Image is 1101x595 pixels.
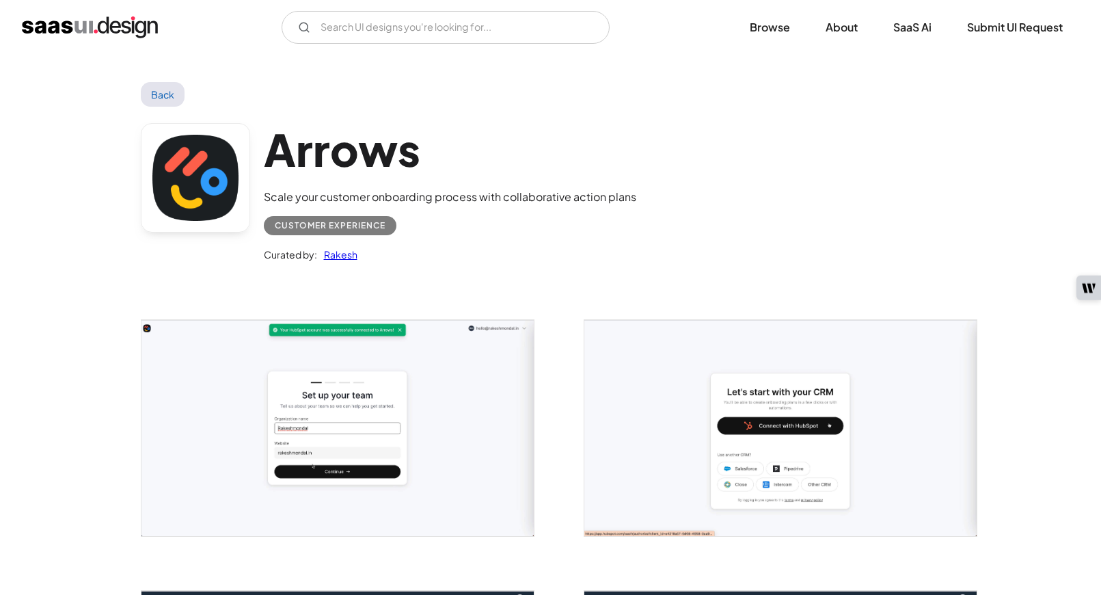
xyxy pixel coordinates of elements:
a: Rakesh [317,246,357,263]
a: Submit UI Request [951,12,1079,42]
img: 64f9dd7ca8cacdb44c97fec5_Arrows%20to%20Login.jpg [584,320,977,536]
form: Email Form [282,11,610,44]
a: open lightbox [141,320,534,536]
div: Customer Experience [275,217,385,234]
a: About [809,12,874,42]
a: Back [141,82,185,107]
h1: Arrows [264,123,636,176]
div: Scale your customer onboarding process with collaborative action plans [264,189,636,205]
a: home [22,16,158,38]
a: Browse [733,12,806,42]
a: SaaS Ai [877,12,948,42]
div: Curated by: [264,246,317,263]
img: 64f9dd7c6766502a844a9806_Arrows%20to%20setup%20team.jpg [141,320,534,536]
a: open lightbox [584,320,977,536]
input: Search UI designs you're looking for... [282,11,610,44]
